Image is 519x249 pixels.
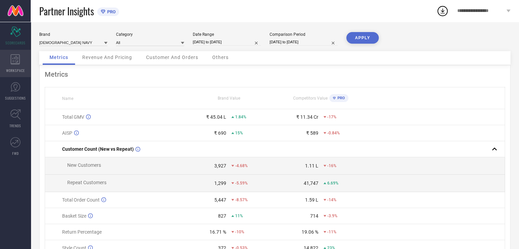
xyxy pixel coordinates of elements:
[62,96,73,101] span: Name
[206,114,226,120] div: ₹ 45.04 L
[235,181,248,186] span: -5.59%
[327,131,340,135] span: -0.84%
[302,229,318,235] div: 19.06 %
[210,229,226,235] div: 16.71 %
[327,214,337,218] span: -3.9%
[214,163,226,169] div: 3,927
[116,32,184,37] div: Category
[306,130,318,136] div: ₹ 589
[305,163,318,169] div: 1.11 L
[49,55,68,60] span: Metrics
[45,70,505,78] div: Metrics
[62,213,86,219] span: Basket Size
[296,114,318,120] div: ₹ 11.34 Cr
[305,197,318,203] div: 1.59 L
[436,5,449,17] div: Open download list
[293,96,328,101] span: Competitors Value
[327,197,336,202] span: -14%
[193,32,261,37] div: Date Range
[218,96,240,101] span: Brand Value
[270,32,338,37] div: Comparison Period
[304,180,318,186] div: 41,747
[235,214,243,218] span: 11%
[62,146,134,152] span: Customer Count (New vs Repeat)
[67,180,106,185] span: Repeat Customers
[62,130,72,136] span: AISP
[82,55,132,60] span: Revenue And Pricing
[62,114,84,120] span: Total GMV
[214,130,226,136] div: ₹ 690
[193,39,261,46] input: Select date range
[62,229,102,235] span: Return Percentage
[10,123,21,128] span: TRENDS
[327,115,336,119] span: -17%
[214,197,226,203] div: 5,447
[346,32,379,44] button: APPLY
[310,213,318,219] div: 714
[105,9,116,14] span: PRO
[235,197,248,202] span: -8.57%
[218,213,226,219] div: 827
[214,180,226,186] div: 1,299
[6,68,25,73] span: WORKSPACE
[235,230,244,234] span: -10%
[62,197,100,203] span: Total Order Count
[5,40,26,45] span: SCORECARDS
[336,96,345,100] span: PRO
[212,55,229,60] span: Others
[39,4,94,18] span: Partner Insights
[39,32,107,37] div: Brand
[67,162,101,168] span: New Customers
[12,151,19,156] span: FWD
[327,163,336,168] span: -16%
[235,163,248,168] span: -4.68%
[146,55,198,60] span: Customer And Orders
[270,39,338,46] input: Select comparison period
[5,96,26,101] span: SUGGESTIONS
[235,115,246,119] span: 1.84%
[235,131,243,135] span: 15%
[327,181,338,186] span: 6.69%
[327,230,336,234] span: -11%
